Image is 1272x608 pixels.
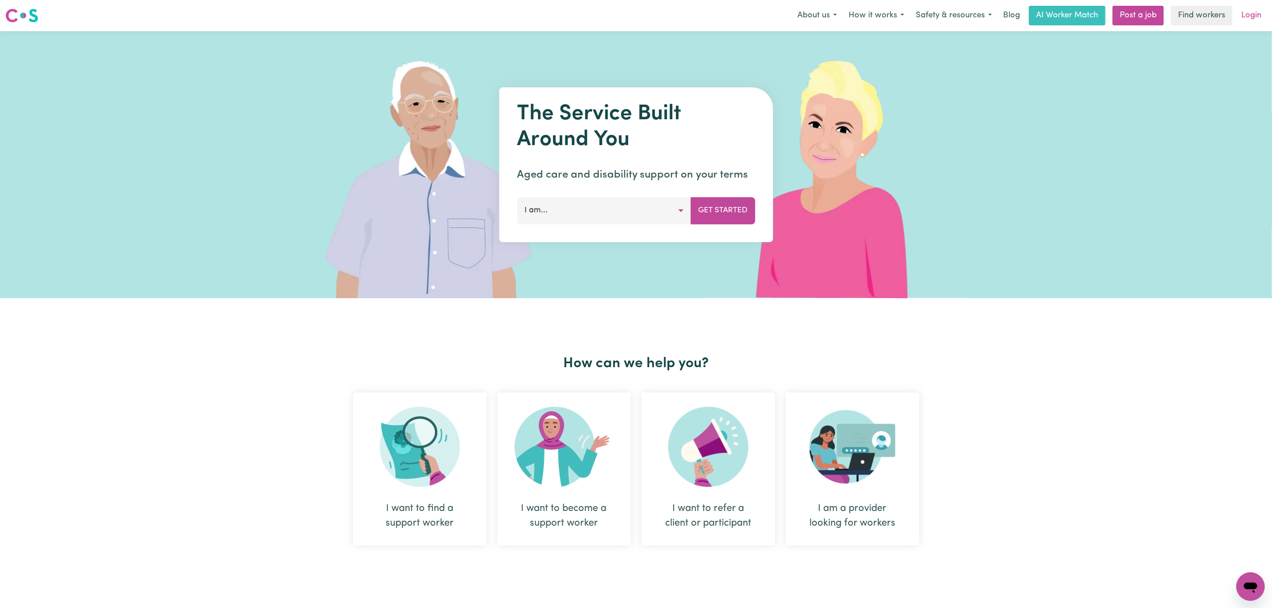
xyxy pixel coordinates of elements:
[786,393,919,546] div: I am a provider looking for workers
[5,8,38,24] img: Careseekers logo
[1029,6,1105,25] a: AI Worker Match
[497,393,631,546] div: I want to become a support worker
[843,6,910,25] button: How it works
[1113,6,1164,25] a: Post a job
[691,197,755,224] button: Get Started
[642,393,775,546] div: I want to refer a client or participant
[663,501,754,531] div: I want to refer a client or participant
[1236,572,1265,601] iframe: Button to launch messaging window, conversation in progress
[348,355,925,372] h2: How can we help you?
[353,393,487,546] div: I want to find a support worker
[517,101,755,153] h1: The Service Built Around You
[809,407,896,487] img: Provider
[792,6,843,25] button: About us
[374,501,465,531] div: I want to find a support worker
[910,6,998,25] button: Safety & resources
[668,407,748,487] img: Refer
[807,501,898,531] div: I am a provider looking for workers
[5,5,38,26] a: Careseekers logo
[517,167,755,183] p: Aged care and disability support on your terms
[515,407,614,487] img: Become Worker
[998,6,1025,25] a: Blog
[1236,6,1267,25] a: Login
[519,501,610,531] div: I want to become a support worker
[517,197,691,224] button: I am...
[380,407,460,487] img: Search
[1171,6,1232,25] a: Find workers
